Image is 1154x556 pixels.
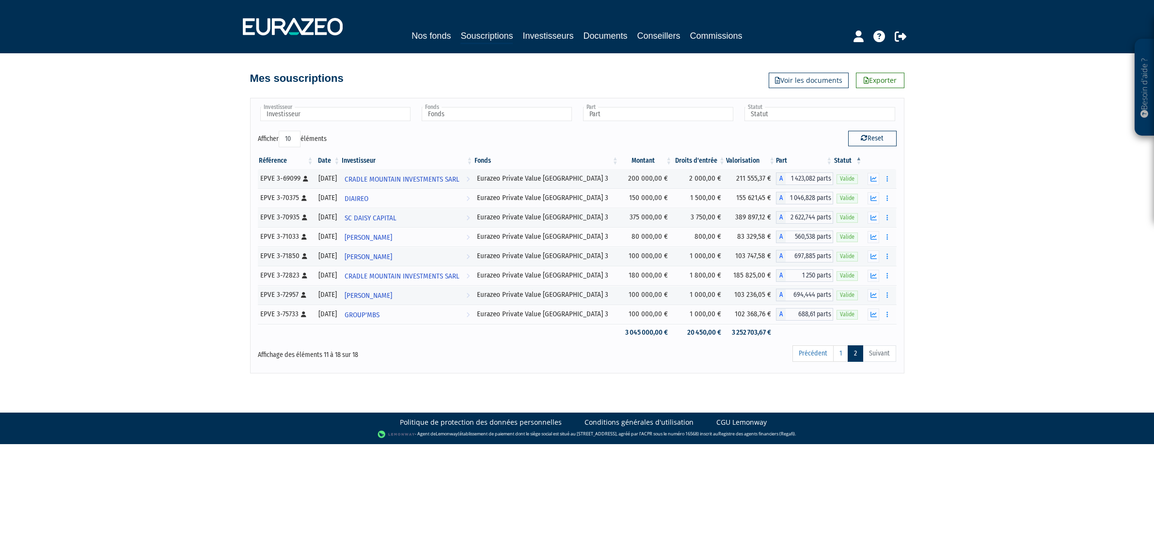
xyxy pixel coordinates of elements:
div: EPVE 3-72823 [260,270,311,280]
span: 694,444 parts [786,289,833,301]
a: DIAIREO [341,188,474,208]
td: 83 329,58 € [726,227,776,247]
td: 103 747,58 € [726,247,776,266]
div: [DATE] [317,309,337,319]
td: 389 897,12 € [726,208,776,227]
td: 800,00 € [673,227,726,247]
div: Eurazeo Private Value [GEOGRAPHIC_DATA] 3 [477,212,616,222]
span: Valide [837,271,858,280]
a: 2 [848,345,863,362]
span: CRADLE MOUNTAIN INVESTMENTS SARL [345,267,459,285]
td: 1 000,00 € [673,305,726,324]
a: [PERSON_NAME] [341,247,474,266]
a: SC DAISY CAPITAL [341,208,474,227]
div: Eurazeo Private Value [GEOGRAPHIC_DATA] 3 [477,309,616,319]
div: Eurazeo Private Value [GEOGRAPHIC_DATA] 3 [477,251,616,261]
td: 200 000,00 € [619,169,673,188]
span: Valide [837,232,858,242]
i: Voir l'investisseur [466,190,470,208]
td: 102 368,76 € [726,305,776,324]
span: Valide [837,291,858,300]
div: A - Eurazeo Private Value Europe 3 [776,269,833,282]
div: A - Eurazeo Private Value Europe 3 [776,308,833,321]
th: Montant: activer pour trier la colonne par ordre croissant [619,153,673,169]
i: Voir l'investisseur [466,248,470,266]
i: Voir l'investisseur [466,209,470,227]
th: Date: activer pour trier la colonne par ordre croissant [314,153,341,169]
div: A - Eurazeo Private Value Europe 3 [776,289,833,301]
td: 150 000,00 € [619,188,673,208]
a: Investisseurs [522,29,573,43]
div: Eurazeo Private Value [GEOGRAPHIC_DATA] 3 [477,232,616,242]
div: EPVE 3-70375 [260,193,311,203]
div: EPVE 3-71033 [260,232,311,242]
div: Eurazeo Private Value [GEOGRAPHIC_DATA] 3 [477,290,616,300]
i: [Français] Personne physique [301,292,306,298]
td: 3 045 000,00 € [619,324,673,341]
a: CRADLE MOUNTAIN INVESTMENTS SARL [341,169,474,188]
i: [Français] Personne physique [301,311,306,317]
span: 1 046,828 parts [786,192,833,204]
td: 80 000,00 € [619,227,673,247]
span: 688,61 parts [786,308,833,321]
div: A - Eurazeo Private Value Europe 3 [776,231,833,243]
td: 100 000,00 € [619,285,673,305]
div: EPVE 3-72957 [260,290,311,300]
th: Droits d'entrée: activer pour trier la colonne par ordre croissant [673,153,726,169]
span: Valide [837,213,858,222]
div: EPVE 3-71850 [260,251,311,261]
a: Lemonway [436,431,458,437]
div: [DATE] [317,290,337,300]
div: [DATE] [317,212,337,222]
td: 100 000,00 € [619,305,673,324]
span: CRADLE MOUNTAIN INVESTMENTS SARL [345,170,459,188]
i: [Français] Personne physique [301,234,307,240]
div: - Agent de (établissement de paiement dont le siège social est situé au [STREET_ADDRESS], agréé p... [10,430,1144,439]
div: [DATE] [317,173,337,184]
span: [PERSON_NAME] [345,248,392,266]
a: 1 [833,345,848,362]
span: Valide [837,194,858,203]
span: DIAIREO [345,190,368,208]
p: Besoin d'aide ? [1139,44,1150,131]
span: [PERSON_NAME] [345,229,392,247]
th: Investisseur: activer pour trier la colonne par ordre croissant [341,153,474,169]
span: A [776,308,786,321]
span: 1 250 parts [786,269,833,282]
i: [Français] Personne physique [302,273,307,278]
button: Reset [848,131,897,146]
a: Voir les documents [769,73,849,88]
div: EPVE 3-69099 [260,173,311,184]
i: Voir l'investisseur [466,287,470,305]
i: [Français] Personne physique [303,176,308,182]
a: Conseillers [637,29,680,43]
a: Nos fonds [411,29,451,43]
th: Valorisation: activer pour trier la colonne par ordre croissant [726,153,776,169]
span: Valide [837,310,858,319]
a: Précédent [792,345,834,362]
td: 1 500,00 € [673,188,726,208]
span: A [776,172,786,185]
span: SC DAISY CAPITAL [345,209,396,227]
i: [Français] Personne physique [302,215,307,220]
i: Voir l'investisseur [466,170,470,188]
img: 1732889491-logotype_eurazeo_blanc_rvb.png [243,18,343,35]
span: A [776,192,786,204]
span: 697,885 parts [786,250,833,263]
td: 1 000,00 € [673,285,726,305]
div: EPVE 3-75733 [260,309,311,319]
th: Fonds: activer pour trier la colonne par ordre croissant [474,153,619,169]
select: Afficheréléments [279,131,300,147]
th: Référence : activer pour trier la colonne par ordre croissant [258,153,315,169]
th: Part: activer pour trier la colonne par ordre croissant [776,153,833,169]
div: [DATE] [317,193,337,203]
div: EPVE 3-70935 [260,212,311,222]
td: 1 800,00 € [673,266,726,285]
a: Politique de protection des données personnelles [400,417,562,427]
img: logo-lemonway.png [378,430,415,439]
div: A - Eurazeo Private Value Europe 3 [776,211,833,224]
a: [PERSON_NAME] [341,227,474,247]
div: [DATE] [317,251,337,261]
td: 2 000,00 € [673,169,726,188]
span: Valide [837,252,858,261]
